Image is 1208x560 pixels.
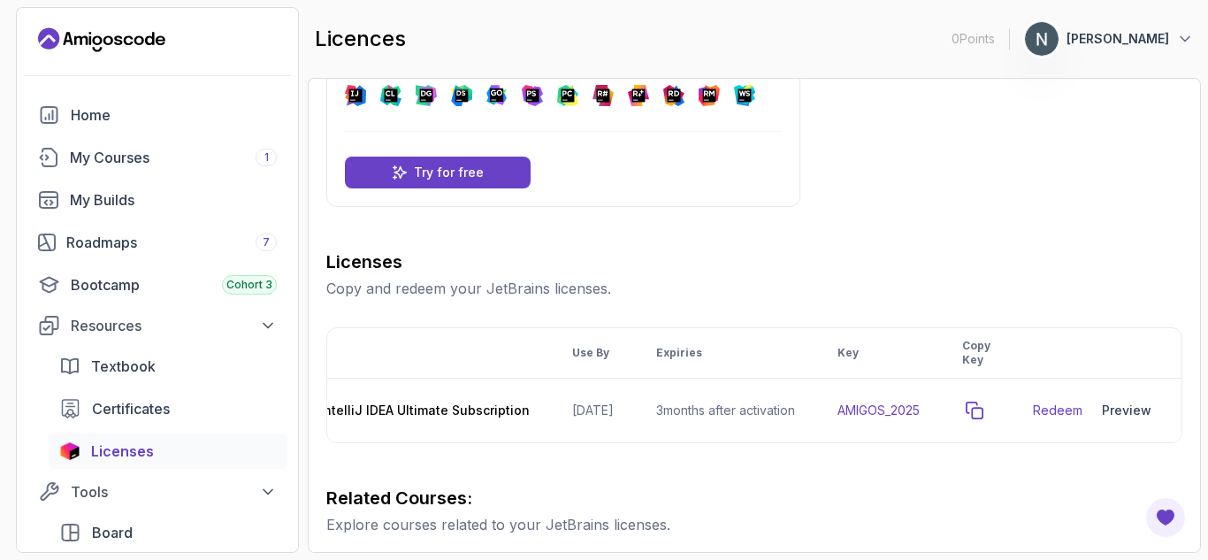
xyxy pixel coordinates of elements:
[962,398,987,423] button: copy-button
[91,356,156,377] span: Textbook
[326,278,1182,299] p: Copy and redeem your JetBrains licenses.
[326,249,1182,274] h3: Licenses
[345,157,531,188] a: Try for free
[59,442,80,460] img: jetbrains icon
[27,97,287,133] a: home
[816,379,941,443] td: AMIGOS_2025
[1144,496,1187,539] button: Open Feedback Button
[551,328,635,379] th: Use By
[1025,22,1059,56] img: user profile image
[551,379,635,443] td: [DATE]
[66,232,277,253] div: Roadmaps
[71,481,277,502] div: Tools
[38,26,165,54] a: Landing page
[49,349,287,384] a: textbook
[91,441,154,462] span: Licenses
[1093,393,1160,428] button: Preview
[816,328,941,379] th: Key
[49,391,287,426] a: certificates
[209,328,551,379] th: Product
[49,515,287,550] a: board
[27,182,287,218] a: builds
[27,310,287,341] button: Resources
[27,476,287,508] button: Tools
[27,267,287,303] a: bootcamp
[70,189,277,211] div: My Builds
[92,522,133,543] span: Board
[71,315,277,336] div: Resources
[326,514,1182,535] p: Explore courses related to your JetBrains licenses.
[258,402,530,419] p: 3 Months IntelliJ IDEA Ultimate Subscription
[941,328,1012,379] th: Copy Key
[1033,402,1082,419] a: Redeem
[1024,21,1194,57] button: user profile image[PERSON_NAME]
[1067,30,1169,48] p: [PERSON_NAME]
[49,433,287,469] a: licenses
[27,225,287,260] a: roadmaps
[71,274,277,295] div: Bootcamp
[952,30,995,48] p: 0 Points
[635,328,816,379] th: Expiries
[263,235,270,249] span: 7
[315,25,406,53] h2: licences
[226,278,272,292] span: Cohort 3
[1102,402,1151,419] div: Preview
[326,486,1182,510] h3: Related Courses:
[92,398,170,419] span: Certificates
[264,150,269,165] span: 1
[635,379,816,443] td: 3 months after activation
[70,147,277,168] div: My Courses
[71,104,277,126] div: Home
[414,164,484,181] p: Try for free
[27,140,287,175] a: courses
